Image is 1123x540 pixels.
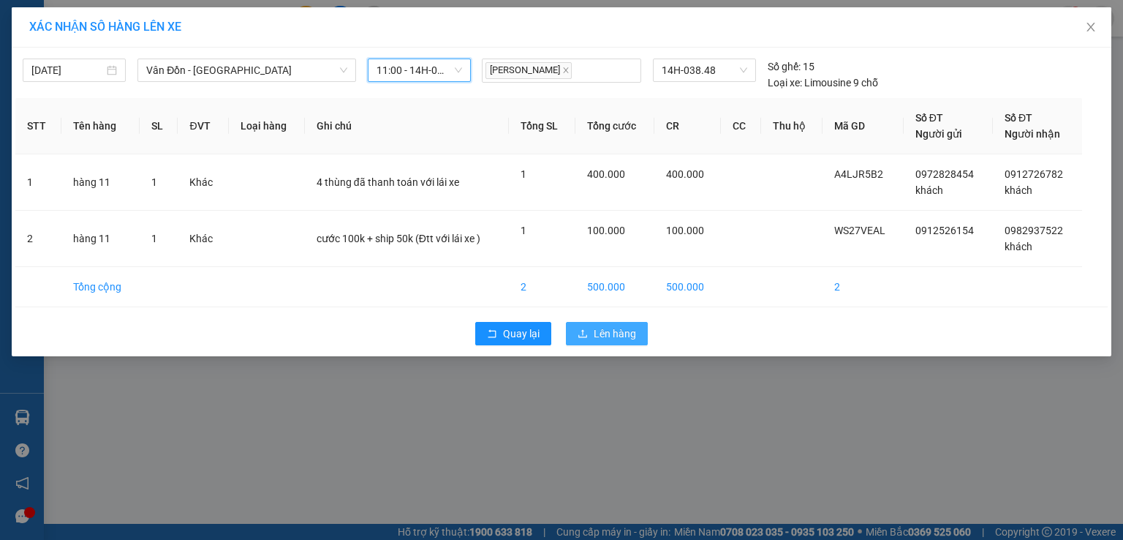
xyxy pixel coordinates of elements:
[834,168,883,180] span: A4LJR5B2
[761,98,823,154] th: Thu hộ
[915,184,943,196] span: khách
[594,326,636,342] span: Lên hàng
[31,62,104,78] input: 15/09/2025
[1005,128,1060,140] span: Người nhận
[768,75,802,91] span: Loại xe:
[146,59,347,81] span: Vân Đồn - Hà Nội
[140,98,178,154] th: SL
[915,225,974,236] span: 0912526154
[15,211,61,267] td: 2
[521,225,526,236] span: 1
[587,225,625,236] span: 100.000
[61,154,140,211] td: hàng 11
[915,112,943,124] span: Số ĐT
[61,267,140,307] td: Tổng cộng
[768,59,814,75] div: 15
[1070,7,1111,48] button: Close
[1005,184,1032,196] span: khách
[29,20,181,34] span: XÁC NHẬN SỐ HÀNG LÊN XE
[151,176,157,188] span: 1
[509,98,575,154] th: Tổng SL
[566,322,648,345] button: uploadLên hàng
[178,154,229,211] td: Khác
[151,233,157,244] span: 1
[575,98,654,154] th: Tổng cước
[377,59,462,81] span: 11:00 - 14H-038.48
[915,168,974,180] span: 0972828454
[475,322,551,345] button: rollbackQuay lại
[654,267,722,307] td: 500.000
[485,62,572,79] span: [PERSON_NAME]
[178,98,229,154] th: ĐVT
[317,233,480,244] span: cước 100k + ship 50k (Đtt với lái xe )
[662,59,746,81] span: 14H-038.48
[768,75,878,91] div: Limousine 9 chỗ
[487,329,497,340] span: rollback
[654,98,722,154] th: CR
[666,168,704,180] span: 400.000
[1005,168,1063,180] span: 0912726782
[562,67,570,74] span: close
[339,66,348,75] span: down
[1085,21,1097,33] span: close
[61,211,140,267] td: hàng 11
[666,225,704,236] span: 100.000
[578,329,588,340] span: upload
[503,326,540,342] span: Quay lại
[1005,225,1063,236] span: 0982937522
[768,59,801,75] span: Số ghế:
[587,168,625,180] span: 400.000
[305,98,509,154] th: Ghi chú
[721,98,761,154] th: CC
[509,267,575,307] td: 2
[823,267,904,307] td: 2
[1005,112,1032,124] span: Số ĐT
[178,211,229,267] td: Khác
[521,168,526,180] span: 1
[834,225,885,236] span: WS27VEAL
[15,154,61,211] td: 1
[823,98,904,154] th: Mã GD
[575,267,654,307] td: 500.000
[915,128,962,140] span: Người gửi
[15,98,61,154] th: STT
[317,176,459,188] span: 4 thùng đã thanh toán với lái xe
[61,98,140,154] th: Tên hàng
[229,98,305,154] th: Loại hàng
[1005,241,1032,252] span: khách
